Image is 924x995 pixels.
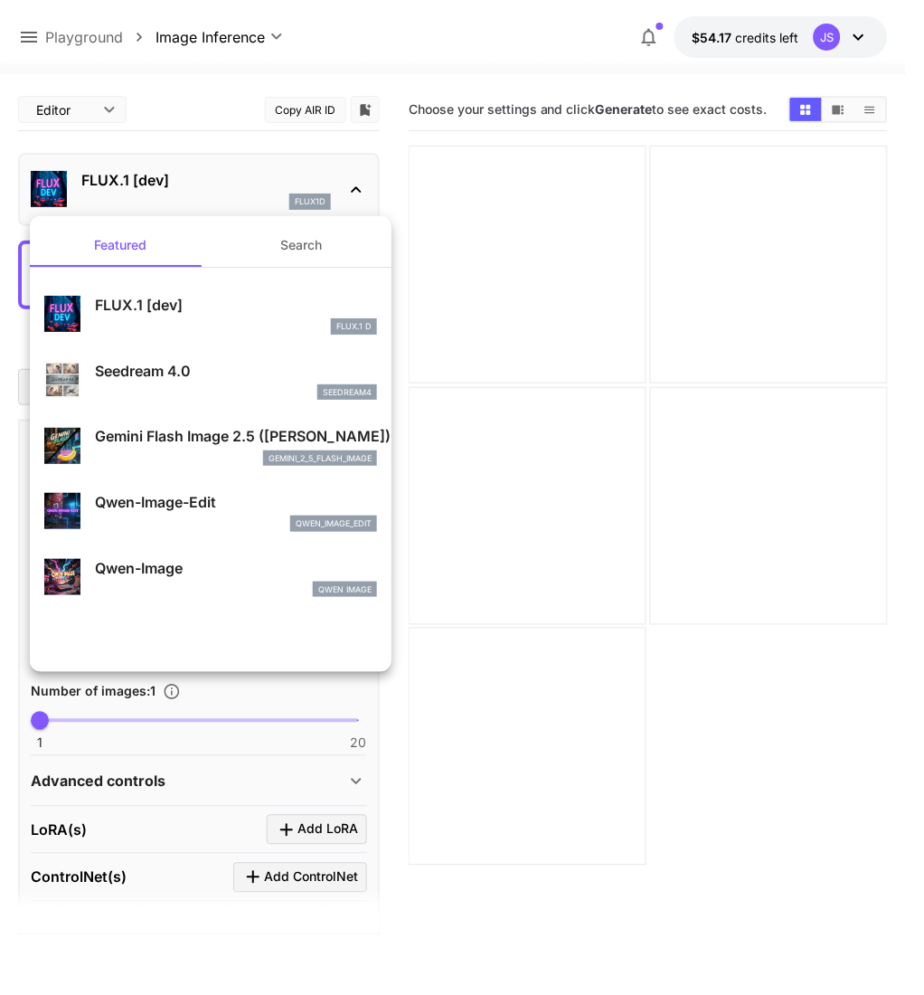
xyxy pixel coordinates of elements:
[211,223,391,267] button: Search
[95,557,377,579] p: Qwen-Image
[95,425,377,447] p: Gemini Flash Image 2.5 ([PERSON_NAME])
[95,491,377,513] p: Qwen-Image-Edit
[269,452,372,465] p: gemini_2_5_flash_image
[44,550,377,605] div: Qwen-ImageQwen Image
[296,517,372,530] p: qwen_image_edit
[44,418,377,473] div: Gemini Flash Image 2.5 ([PERSON_NAME])gemini_2_5_flash_image
[318,583,372,596] p: Qwen Image
[44,353,377,408] div: Seedream 4.0seedream4
[44,484,377,539] div: Qwen-Image-Editqwen_image_edit
[336,320,372,333] p: FLUX.1 D
[95,360,377,382] p: Seedream 4.0
[95,294,377,316] p: FLUX.1 [dev]
[44,287,377,342] div: FLUX.1 [dev]FLUX.1 D
[323,386,372,399] p: seedream4
[30,223,211,267] button: Featured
